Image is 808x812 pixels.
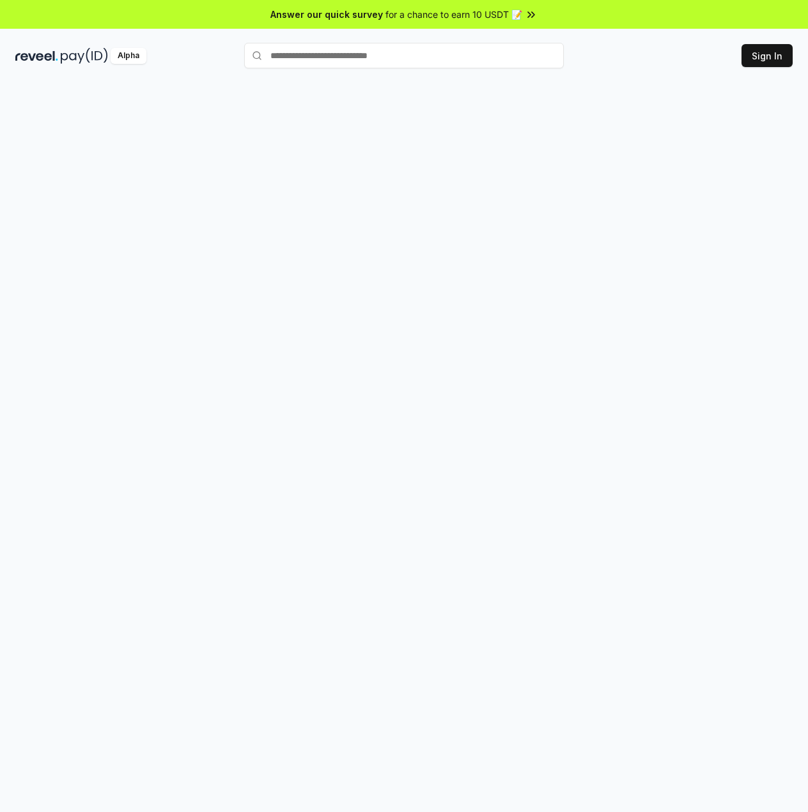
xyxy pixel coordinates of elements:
span: for a chance to earn 10 USDT 📝 [385,8,522,21]
button: Sign In [742,44,793,67]
div: Alpha [111,48,146,64]
img: reveel_dark [15,48,58,64]
span: Answer our quick survey [270,8,383,21]
img: pay_id [61,48,108,64]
